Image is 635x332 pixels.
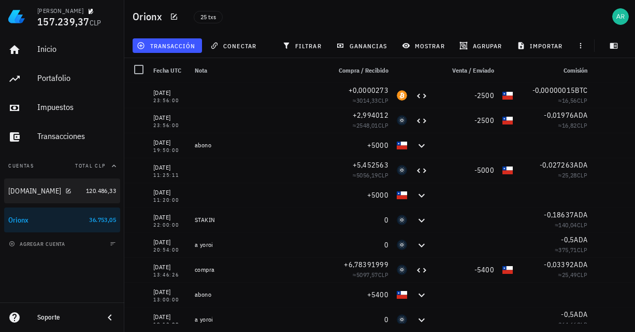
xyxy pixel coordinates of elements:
[555,246,587,254] span: ≈
[332,38,394,53] button: ganancias
[206,38,263,53] button: conectar
[452,66,494,74] span: Venta / Enviado
[195,66,207,74] span: Nota
[558,271,587,279] span: ≈
[397,215,407,225] div: ADA-icon
[397,165,407,175] div: ADA-icon
[37,102,116,112] div: Impuestos
[284,41,322,50] span: filtrar
[367,190,388,200] span: +5000
[397,265,407,275] div: ADA-icon
[404,41,445,50] span: mostrar
[90,18,102,27] span: CLP
[502,115,513,126] div: CLP-icon
[37,44,116,54] div: Inicio
[455,38,508,53] button: agrupar
[540,160,574,170] span: -0,027263
[4,154,120,178] button: CuentasTotal CLP
[574,110,587,120] span: ADA
[4,125,120,149] a: Transacciones
[378,121,388,129] span: CLP
[349,86,389,95] span: +0,0000273
[517,58,591,83] div: Comisión
[195,266,322,274] div: compra
[474,116,494,125] span: -2500
[544,110,574,120] span: -0,01976
[153,322,186,327] div: 19:13:00
[378,271,388,279] span: CLP
[353,96,388,104] span: ≈
[397,140,407,150] div: CLP-icon
[86,187,116,195] span: 120.486,33
[153,237,186,247] div: [DATE]
[195,241,322,249] div: a yoroi
[577,271,587,279] span: CLP
[153,162,186,173] div: [DATE]
[353,121,388,129] span: ≈
[564,66,587,74] span: Comisión
[353,171,388,179] span: ≈
[562,96,577,104] span: 16,56
[278,38,328,53] button: filtrar
[356,171,378,179] span: 5056,19
[153,88,186,98] div: [DATE]
[153,137,186,148] div: [DATE]
[212,41,256,50] span: conectar
[612,8,629,25] div: avatar
[4,95,120,120] a: Impuestos
[356,271,378,279] span: 5097,57
[195,216,322,224] div: STAKIN
[512,38,569,53] button: importar
[153,262,186,272] div: [DATE]
[544,260,574,269] span: -0,03392
[384,215,388,225] span: 0
[577,96,587,104] span: CLP
[195,290,322,299] div: abono
[558,246,576,254] span: 375,71
[474,265,494,274] span: -5400
[356,96,378,104] span: 3014,33
[4,178,120,203] a: [DOMAIN_NAME] 120.486,33
[574,210,587,219] span: ADA
[153,187,186,198] div: [DATE]
[153,272,186,278] div: 13:46:26
[4,37,120,62] a: Inicio
[558,171,587,179] span: ≈
[153,312,186,322] div: [DATE]
[37,15,90,29] span: 157.239,37
[356,121,378,129] span: 2548,01
[562,171,577,179] span: 25,28
[562,121,577,129] span: 16,82
[574,260,587,269] span: ADA
[562,271,577,279] span: 25,49
[577,221,587,229] span: CLP
[474,165,494,175] span: -5000
[397,240,407,250] div: ADA-icon
[378,171,388,179] span: CLP
[37,313,95,322] div: Soporte
[558,321,576,328] span: 364,66
[397,289,407,300] div: CLP-icon
[577,246,587,254] span: CLP
[153,173,186,178] div: 11:25:11
[519,41,563,50] span: importar
[149,58,191,83] div: Fecha UTC
[353,271,388,279] span: ≈
[37,73,116,83] div: Portafolio
[4,208,120,232] a: Orionx 36.753,05
[191,58,326,83] div: Nota
[544,210,574,219] span: -0,18637
[577,171,587,179] span: CLP
[561,310,574,319] span: -0,5
[153,98,186,103] div: 23:56:00
[378,96,388,104] span: CLP
[558,96,587,104] span: ≈
[577,121,587,129] span: CLP
[558,121,587,129] span: ≈
[558,221,576,229] span: 140,04
[398,38,451,53] button: mostrar
[384,315,388,324] span: 0
[397,190,407,200] div: CLP-icon
[153,113,186,123] div: [DATE]
[367,141,388,150] span: +5000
